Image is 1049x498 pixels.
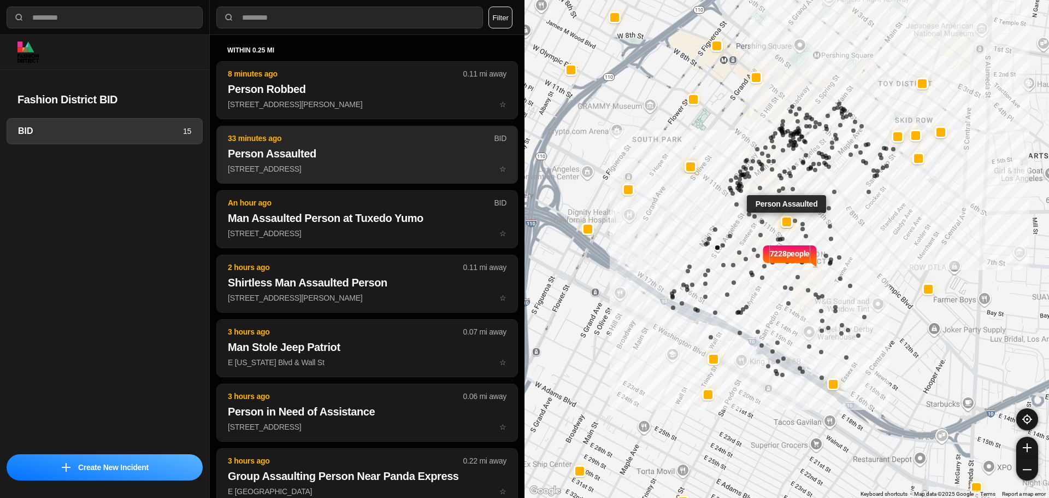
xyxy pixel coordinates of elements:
button: 33 minutes agoBIDPerson Assaulted[STREET_ADDRESS]star [216,126,518,184]
h2: Man Stole Jeep Patriot [228,339,506,355]
a: 8 minutes ago0.11 mi awayPerson Robbed[STREET_ADDRESS][PERSON_NAME]star [216,99,518,109]
a: 3 hours ago0.06 mi awayPerson in Need of Assistance[STREET_ADDRESS]star [216,422,518,431]
a: 3 hours ago0.22 mi awayGroup Assaulting Person Near Panda ExpressE [GEOGRAPHIC_DATA]star [216,487,518,496]
img: icon [62,463,70,472]
span: star [499,100,506,109]
h2: Group Assaulting Person Near Panda Express [228,468,506,484]
p: 8 minutes ago [228,68,463,79]
button: 8 minutes ago0.11 mi awayPerson Robbed[STREET_ADDRESS][PERSON_NAME]star [216,61,518,119]
h2: Man Assaulted Person at Tuxedo Yumo [228,210,506,226]
button: 2 hours ago0.11 mi awayShirtless Man Assaulted Person[STREET_ADDRESS][PERSON_NAME]star [216,255,518,313]
p: 3 hours ago [228,455,463,466]
span: star [499,423,506,431]
h2: Fashion District BID [17,92,192,107]
span: star [499,294,506,302]
p: [STREET_ADDRESS] [228,421,506,432]
span: Map data ©2025 Google [914,491,974,497]
span: star [499,165,506,173]
a: An hour agoBIDMan Assaulted Person at Tuxedo Yumo[STREET_ADDRESS]star [216,229,518,238]
p: 15 [183,126,191,137]
p: 3 hours ago [228,326,463,337]
p: 0.11 mi away [463,68,506,79]
p: [STREET_ADDRESS][PERSON_NAME] [228,292,506,303]
button: 3 hours ago0.06 mi awayPerson in Need of Assistance[STREET_ADDRESS]star [216,384,518,442]
img: Google [527,484,563,498]
button: An hour agoBIDMan Assaulted Person at Tuxedo Yumo[STREET_ADDRESS]star [216,190,518,248]
p: 7228 people [770,248,810,272]
img: zoom-in [1023,443,1032,452]
button: Keyboard shortcuts [861,490,907,498]
img: logo [17,42,39,63]
img: notch [810,244,818,268]
span: star [499,358,506,367]
p: 0.06 mi away [463,391,506,402]
p: [STREET_ADDRESS] [228,163,506,174]
h3: BID [18,125,183,138]
p: E [GEOGRAPHIC_DATA] [228,486,506,497]
h2: Person Robbed [228,81,506,97]
button: Person Assaulted [781,216,793,228]
button: 3 hours ago0.07 mi awayMan Stole Jeep PatriotE [US_STATE] Blvd & Wall Ststar [216,319,518,377]
p: An hour ago [228,197,494,208]
img: zoom-out [1023,465,1032,474]
p: 0.07 mi away [463,326,506,337]
img: search [223,12,234,23]
a: Report a map error [1002,491,1046,497]
a: BID15 [7,118,203,144]
span: star [499,229,506,238]
a: Terms (opens in new tab) [980,491,995,497]
a: 3 hours ago0.07 mi awayMan Stole Jeep PatriotE [US_STATE] Blvd & Wall Ststar [216,358,518,367]
img: search [14,12,25,23]
p: 2 hours ago [228,262,463,273]
div: Person Assaulted [747,195,827,213]
p: 3 hours ago [228,391,463,402]
p: 0.11 mi away [463,262,506,273]
h2: Person in Need of Assistance [228,404,506,419]
p: 33 minutes ago [228,133,494,144]
p: E [US_STATE] Blvd & Wall St [228,357,506,368]
p: BID [494,133,506,144]
a: 2 hours ago0.11 mi awayShirtless Man Assaulted Person[STREET_ADDRESS][PERSON_NAME]star [216,293,518,302]
button: zoom-in [1016,437,1038,459]
a: Open this area in Google Maps (opens a new window) [527,484,563,498]
button: Filter [488,7,512,28]
p: BID [494,197,506,208]
h2: Shirtless Man Assaulted Person [228,275,506,290]
p: 0.22 mi away [463,455,506,466]
button: zoom-out [1016,459,1038,481]
img: notch [762,244,770,268]
a: 33 minutes agoBIDPerson Assaulted[STREET_ADDRESS]star [216,164,518,173]
h2: Person Assaulted [228,146,506,161]
p: [STREET_ADDRESS] [228,228,506,239]
span: star [499,487,506,496]
p: Create New Incident [78,462,149,473]
p: [STREET_ADDRESS][PERSON_NAME] [228,99,506,110]
button: recenter [1016,408,1038,430]
h5: within 0.25 mi [227,46,507,55]
button: iconCreate New Incident [7,454,203,481]
img: recenter [1022,414,1032,424]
